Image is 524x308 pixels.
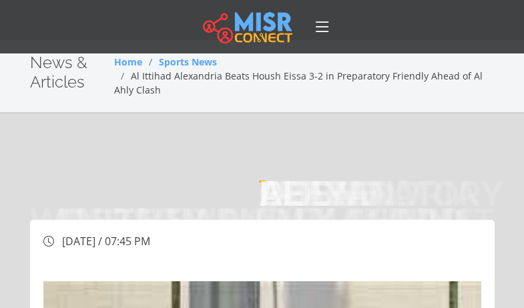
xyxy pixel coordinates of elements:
[159,55,217,68] a: Sports News
[114,55,142,68] a: Home
[114,69,483,96] span: Al Ittihad Alexandria Beats Housh Eissa 3-2 in Preparatory Friendly Ahead of Al Ahly Clash
[203,10,292,43] img: main.misr_connect
[30,53,87,92] span: News & Articles
[62,234,150,249] span: [DATE] / 07:45 PM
